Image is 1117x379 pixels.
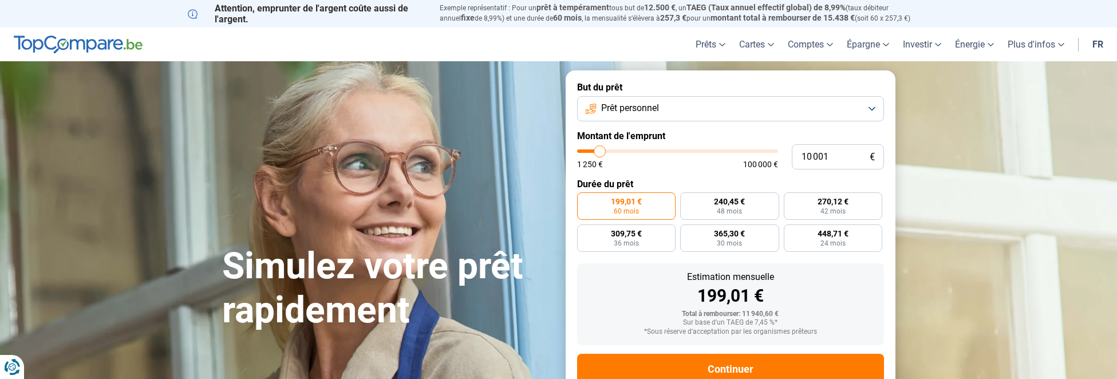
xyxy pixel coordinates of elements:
span: 42 mois [820,208,846,215]
a: fr [1086,27,1110,61]
span: 60 mois [614,208,639,215]
span: 309,75 € [611,230,642,238]
span: 199,01 € [611,198,642,206]
label: But du prêt [577,82,884,93]
p: Attention, emprunter de l'argent coûte aussi de l'argent. [188,3,426,25]
div: *Sous réserve d'acceptation par les organismes prêteurs [586,328,875,336]
span: 60 mois [553,13,582,22]
div: 199,01 € [586,287,875,305]
div: Estimation mensuelle [586,273,875,282]
a: Plus d'infos [1001,27,1071,61]
span: montant total à rembourser de 15.438 € [711,13,855,22]
span: 100 000 € [743,160,778,168]
span: TAEG (Taux annuel effectif global) de 8,99% [686,3,846,12]
span: 30 mois [717,240,742,247]
label: Durée du prêt [577,179,884,189]
span: 240,45 € [714,198,745,206]
a: Épargne [840,27,896,61]
a: Investir [896,27,948,61]
span: fixe [461,13,475,22]
label: Montant de l'emprunt [577,131,884,141]
a: Comptes [781,27,840,61]
span: 448,71 € [818,230,848,238]
span: Prêt personnel [601,102,659,115]
button: Prêt personnel [577,96,884,121]
span: 24 mois [820,240,846,247]
p: Exemple représentatif : Pour un tous but de , un (taux débiteur annuel de 8,99%) et une durée de ... [440,3,930,23]
div: Total à rembourser: 11 940,60 € [586,310,875,318]
span: 12.500 € [644,3,676,12]
span: prêt à tempérament [536,3,609,12]
div: Sur base d'un TAEG de 7,45 %* [586,319,875,327]
a: Prêts [689,27,732,61]
span: 48 mois [717,208,742,215]
span: 36 mois [614,240,639,247]
a: Énergie [948,27,1001,61]
img: TopCompare [14,35,143,54]
span: 365,30 € [714,230,745,238]
span: 270,12 € [818,198,848,206]
a: Cartes [732,27,781,61]
span: 1 250 € [577,160,603,168]
h1: Simulez votre prêt rapidement [222,244,552,333]
span: 257,3 € [660,13,686,22]
span: € [870,152,875,162]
